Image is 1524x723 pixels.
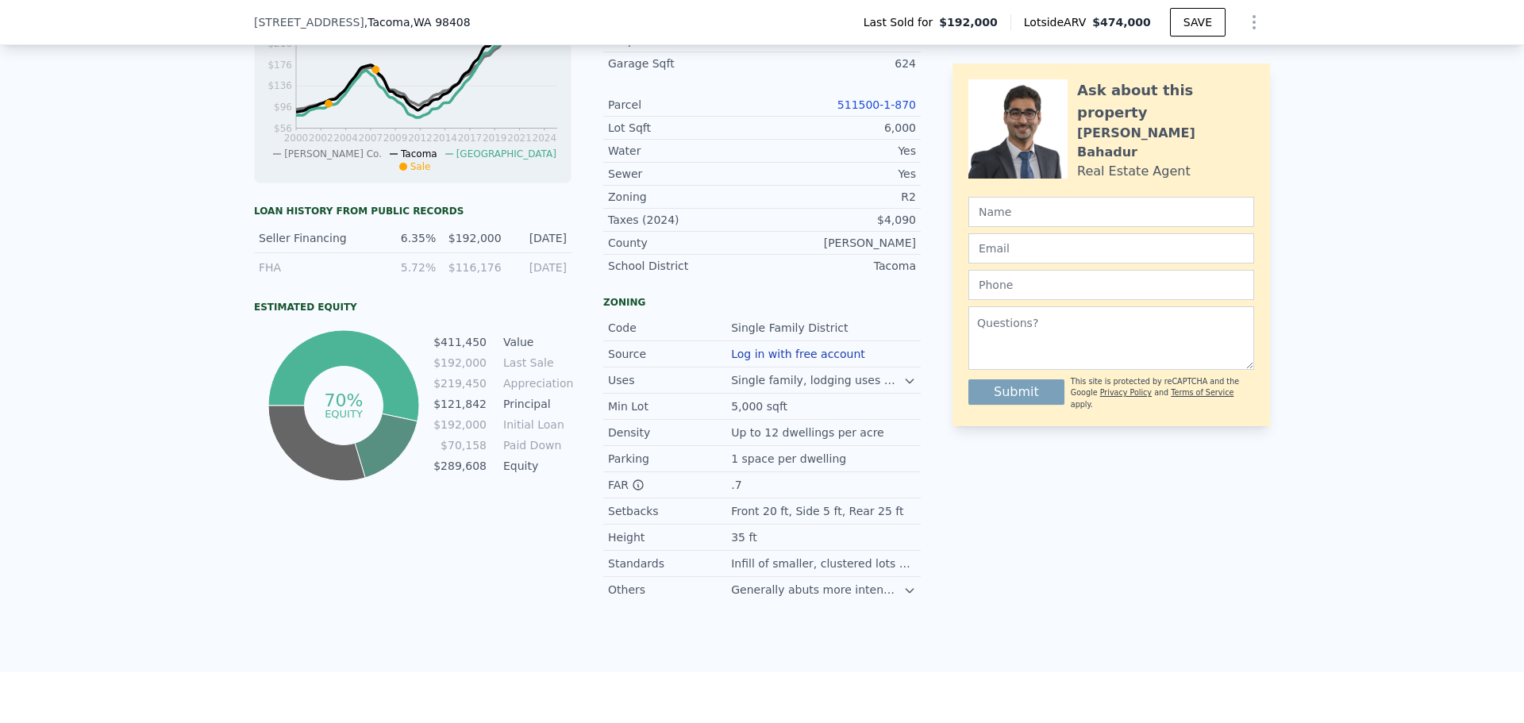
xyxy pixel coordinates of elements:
td: $411,450 [433,333,487,351]
tspan: 2024 [533,133,557,144]
span: Lotside ARV [1024,14,1092,30]
span: [PERSON_NAME] Co. [284,148,382,160]
input: Email [968,233,1254,263]
span: , Tacoma [364,14,471,30]
div: .7 [731,477,745,493]
tspan: 2014 [433,133,457,144]
div: Zoning [608,189,762,205]
a: 511500-1-870 [837,98,916,111]
div: FAR [608,477,731,493]
div: FHA [259,260,371,275]
div: Front 20 ft, Side 5 ft, Rear 25 ft [731,503,906,519]
td: Last Sale [500,354,571,371]
input: Phone [968,270,1254,300]
span: Tacoma [401,148,437,160]
a: Privacy Policy [1100,388,1152,397]
div: Min Lot [608,398,731,414]
div: Yes [762,143,916,159]
td: $192,000 [433,354,487,371]
tspan: $56 [274,123,292,134]
tspan: 70% [324,390,363,410]
div: [PERSON_NAME] [762,235,916,251]
div: Single Family District [731,320,851,336]
button: Log in with free account [731,348,865,360]
div: Real Estate Agent [1077,162,1191,181]
td: $121,842 [433,395,487,413]
div: Taxes (2024) [608,212,762,228]
tspan: 2002 [309,133,333,144]
tspan: equity [325,407,363,419]
td: $70,158 [433,436,487,454]
span: , WA 98408 [410,16,471,29]
div: Tacoma [762,258,916,274]
span: $474,000 [1092,16,1151,29]
div: Source [608,346,731,362]
tspan: $96 [274,102,292,113]
div: 35 ft [731,529,760,545]
div: $192,000 [445,230,501,246]
tspan: 2000 [284,133,309,144]
tspan: 2017 [458,133,483,144]
div: Setbacks [608,503,731,519]
div: Seller Financing [259,230,371,246]
div: County [608,235,762,251]
button: Show Options [1238,6,1270,38]
div: R2 [762,189,916,205]
tspan: 2007 [359,133,383,144]
td: $192,000 [433,416,487,433]
div: Parking [608,451,731,467]
td: Value [500,333,571,351]
td: Principal [500,395,571,413]
div: This site is protected by reCAPTCHA and the Google and apply. [1071,376,1254,410]
div: 1 space per dwelling [731,451,849,467]
div: Single family, lodging uses with one guest room. [731,372,903,388]
div: Estimated Equity [254,301,571,313]
div: Zoning [603,296,921,309]
tspan: 2021 [507,133,532,144]
div: Others [608,582,731,598]
tspan: 2009 [383,133,408,144]
div: 5.72% [380,260,436,275]
div: Sewer [608,166,762,182]
tspan: 2004 [333,133,358,144]
span: [GEOGRAPHIC_DATA] [456,148,556,160]
div: [DATE] [511,260,567,275]
div: Infill of smaller, clustered lots is allowed. [731,556,916,571]
td: Equity [500,457,571,475]
div: $116,176 [445,260,501,275]
div: Uses [608,372,731,388]
div: $4,090 [762,212,916,228]
div: Loan history from public records [254,205,571,217]
div: Yes [762,166,916,182]
tspan: 2019 [483,133,507,144]
tspan: $136 [267,80,292,91]
div: Garage Sqft [608,56,762,71]
div: [DATE] [511,230,567,246]
td: Initial Loan [500,416,571,433]
div: Parcel [608,97,762,113]
a: Terms of Service [1171,388,1233,397]
div: 6.35% [380,230,436,246]
button: SAVE [1170,8,1226,37]
span: Sale [410,161,431,172]
div: Ask about this property [1077,79,1254,124]
div: Code [608,320,731,336]
tspan: 2012 [408,133,433,144]
tspan: $216 [267,38,292,49]
div: 6,000 [762,120,916,136]
div: Density [608,425,731,440]
div: Up to 12 dwellings per acre [731,425,887,440]
div: Height [608,529,731,545]
div: School District [608,258,762,274]
div: [PERSON_NAME] Bahadur [1077,124,1254,162]
tspan: $176 [267,60,292,71]
div: Generally abuts more intense residential and commercial areas. [731,582,903,598]
td: $289,608 [433,457,487,475]
td: $219,450 [433,375,487,392]
input: Name [968,197,1254,227]
td: Paid Down [500,436,571,454]
span: Last Sold for [864,14,940,30]
div: 624 [762,56,916,71]
div: 5,000 sqft [731,398,791,414]
div: Lot Sqft [608,120,762,136]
